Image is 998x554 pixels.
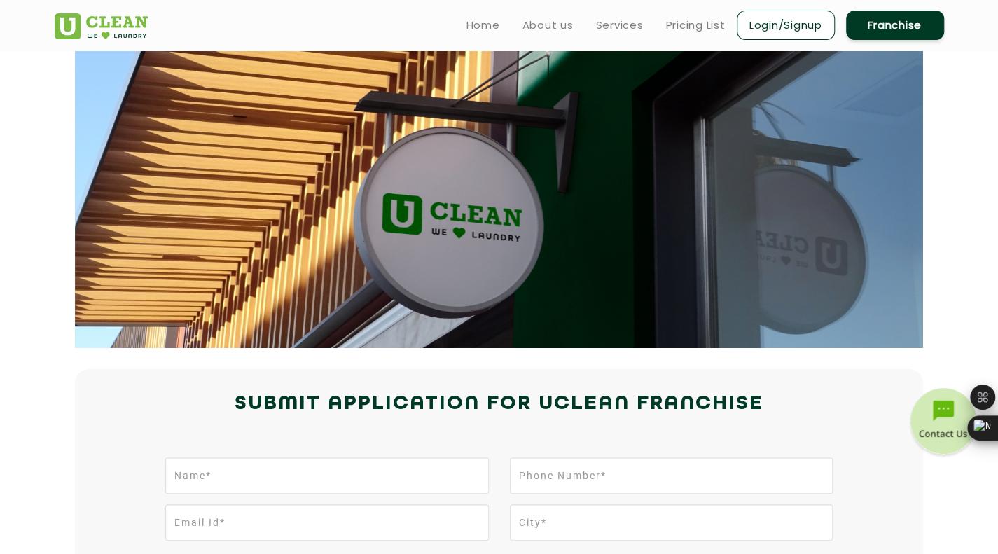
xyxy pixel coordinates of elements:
[165,504,488,541] input: Email Id*
[510,504,833,541] input: City*
[522,17,574,34] a: About us
[55,387,944,421] h2: Submit Application for UCLEAN FRANCHISE
[846,11,944,40] a: Franchise
[165,457,488,494] input: Name*
[55,13,148,39] img: UClean Laundry and Dry Cleaning
[466,17,500,34] a: Home
[510,457,833,494] input: Phone Number*
[737,11,835,40] a: Login/Signup
[908,388,978,458] img: contact-btn
[666,17,726,34] a: Pricing List
[596,17,644,34] a: Services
